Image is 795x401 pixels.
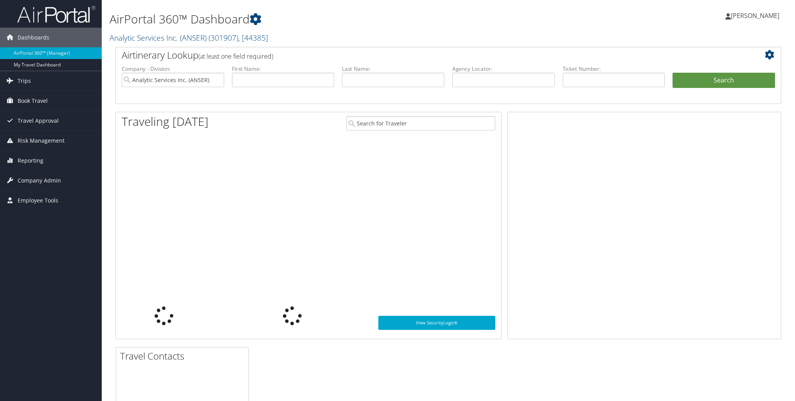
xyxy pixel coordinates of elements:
label: Company - Division: [122,65,224,73]
span: Trips [18,71,31,91]
span: Book Travel [18,91,48,111]
span: [PERSON_NAME] [731,11,779,20]
label: First Name: [232,65,335,73]
span: (at least one field required) [198,52,273,61]
label: Ticket Number: [563,65,665,73]
span: ( 301907 ) [209,32,238,43]
span: Company Admin [18,171,61,190]
span: , [ 44385 ] [238,32,268,43]
span: Reporting [18,151,43,170]
span: Dashboards [18,28,49,47]
h2: Airtinerary Lookup [122,48,719,62]
img: airportal-logo.png [17,5,95,23]
button: Search [673,73,775,88]
label: Agency Locator: [452,65,555,73]
h1: Traveling [DATE] [122,113,209,130]
span: Travel Approval [18,111,59,131]
input: Search for Traveler [346,116,495,131]
label: Last Name: [342,65,444,73]
a: Analytic Services Inc. (ANSER) [110,32,268,43]
h1: AirPortal 360™ Dashboard [110,11,561,27]
h2: Travel Contacts [120,349,248,363]
span: Employee Tools [18,191,58,210]
span: Risk Management [18,131,65,150]
a: [PERSON_NAME] [725,4,787,27]
a: View SecurityLogic® [378,316,495,330]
